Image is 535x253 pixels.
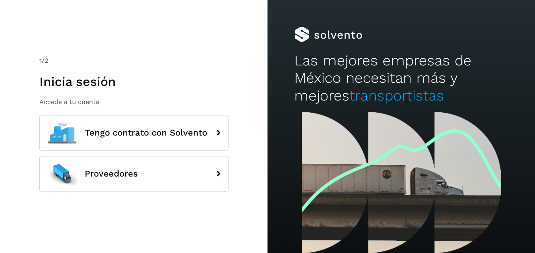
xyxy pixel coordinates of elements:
[294,52,508,104] h2: Las mejores empresas de México necesitan más y mejores
[39,156,228,192] button: Proveedores
[39,98,228,106] p: Accede a tu cuenta
[85,169,138,179] span: Proveedores
[39,115,228,151] button: Tengo contrato con Solvento
[349,87,444,104] span: transportistas
[39,57,42,64] span: 1
[39,74,228,89] h1: Inicia sesión
[85,128,207,138] span: Tengo contrato con Solvento
[39,56,228,65] div: /2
